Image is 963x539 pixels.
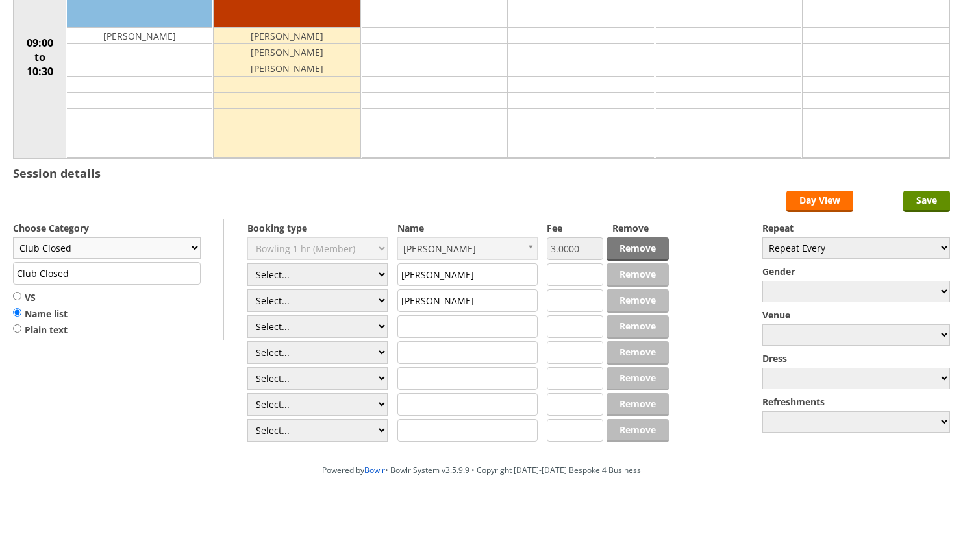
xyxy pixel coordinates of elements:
label: Repeat [762,222,950,234]
label: Venue [762,309,950,321]
input: Plain text [13,324,21,333]
td: [PERSON_NAME] [67,28,212,44]
label: Name list [13,307,68,320]
input: Title/Description [13,262,201,285]
input: VS [13,291,21,301]
label: Remove [612,222,669,234]
h3: Session details [13,165,101,181]
label: Gender [762,265,950,278]
label: Plain text [13,324,68,337]
label: Name [397,222,538,234]
a: Remove [607,237,669,261]
a: Day View [786,191,853,212]
label: VS [13,291,68,304]
input: Name list [13,307,21,317]
span: [PERSON_NAME] [403,238,520,259]
a: Bowlr [364,464,385,475]
td: [PERSON_NAME] [214,44,360,60]
label: Choose Category [13,222,201,234]
a: [PERSON_NAME] [397,237,538,260]
span: Powered by • Bowlr System v3.5.9.9 • Copyright [DATE]-[DATE] Bespoke 4 Business [322,464,641,475]
label: Refreshments [762,396,950,408]
label: Fee [547,222,603,234]
td: [PERSON_NAME] [214,60,360,77]
label: Booking type [247,222,388,234]
td: [PERSON_NAME] [214,28,360,44]
label: Dress [762,352,950,365]
input: Save [903,191,950,212]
